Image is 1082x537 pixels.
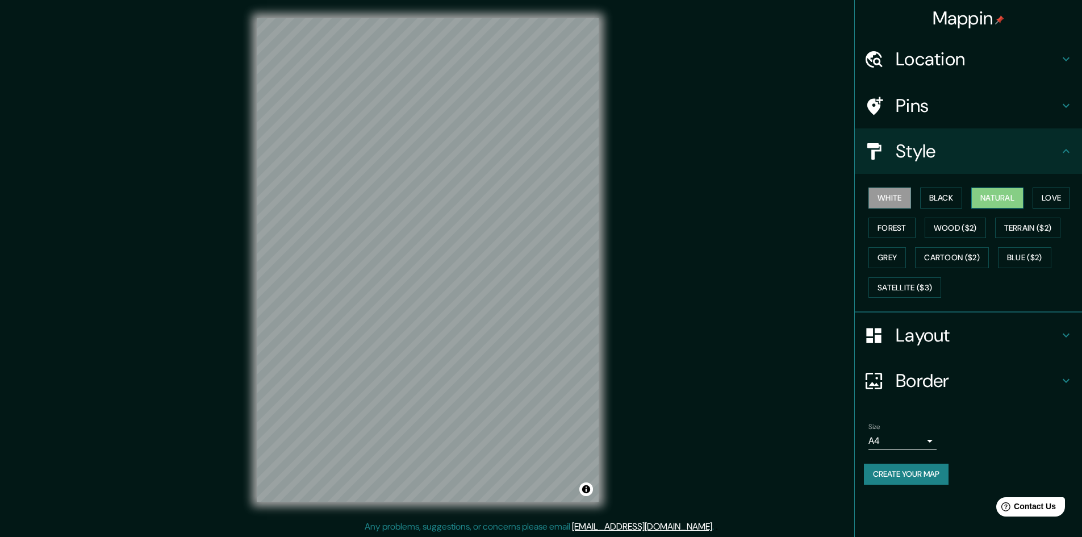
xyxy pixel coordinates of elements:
[868,218,916,239] button: Forest
[855,358,1082,403] div: Border
[579,482,593,496] button: Toggle attribution
[1033,188,1070,209] button: Love
[716,520,718,534] div: .
[868,422,880,432] label: Size
[896,48,1059,70] h4: Location
[714,520,716,534] div: .
[981,493,1070,524] iframe: Help widget launcher
[896,140,1059,163] h4: Style
[868,432,937,450] div: A4
[920,188,963,209] button: Black
[864,464,949,485] button: Create your map
[995,15,1004,24] img: pin-icon.png
[998,247,1051,268] button: Blue ($2)
[868,188,911,209] button: White
[855,313,1082,358] div: Layout
[572,521,712,532] a: [EMAIL_ADDRESS][DOMAIN_NAME]
[933,7,1005,30] h4: Mappin
[896,94,1059,117] h4: Pins
[855,128,1082,174] div: Style
[915,247,989,268] button: Cartoon ($2)
[995,218,1061,239] button: Terrain ($2)
[365,520,714,534] p: Any problems, suggestions, or concerns please email .
[925,218,986,239] button: Wood ($2)
[896,324,1059,347] h4: Layout
[971,188,1023,209] button: Natural
[896,369,1059,392] h4: Border
[855,83,1082,128] div: Pins
[868,277,941,298] button: Satellite ($3)
[868,247,906,268] button: Grey
[257,18,599,502] canvas: Map
[855,36,1082,82] div: Location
